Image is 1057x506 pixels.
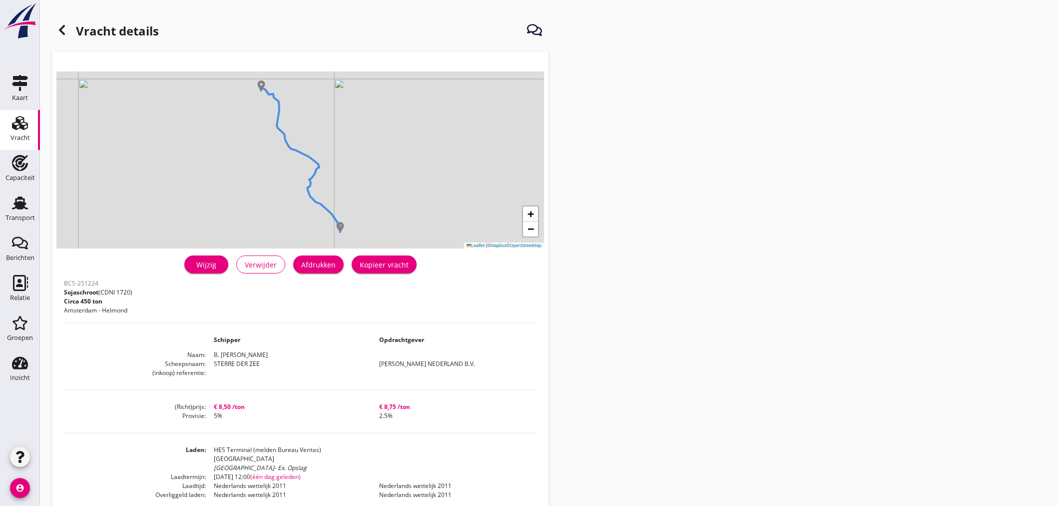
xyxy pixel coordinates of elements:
[206,481,371,490] dd: Nederlands wettelijk 2011
[64,359,206,368] dt: Scheepsnaam
[7,334,33,341] div: Groepen
[192,259,220,270] div: Wijzig
[64,288,98,296] span: Sojaschroot
[6,254,34,261] div: Berichten
[371,481,536,490] dd: Nederlands wettelijk 2011
[206,490,371,499] dd: Nederlands wettelijk 2011
[5,174,35,181] div: Capaciteit
[206,411,371,420] dd: 5%
[528,207,534,220] span: +
[64,411,206,420] dt: Provisie
[64,445,206,472] dt: Laden
[486,243,487,248] span: |
[12,94,28,101] div: Kaart
[206,359,371,368] dd: STERRE DER ZEE
[52,20,159,44] h1: Vracht details
[491,243,507,248] a: Mapbox
[206,335,371,344] dd: Schipper
[335,222,345,232] img: Marker
[245,259,277,270] div: Verwijder
[523,221,538,236] a: Zoom out
[64,490,206,499] dt: Overliggeld laden
[206,472,536,481] dd: [DATE] 12:00
[510,243,541,248] a: OpenStreetMap
[64,297,132,306] p: Circa 450 ton
[214,463,536,472] div: [GEOGRAPHIC_DATA]- Ex. Opslag
[206,350,536,359] dd: B. [PERSON_NAME]
[360,259,409,270] div: Kopieer vracht
[371,411,536,420] dd: 2.5%
[64,472,206,481] dt: Laadtermijn
[10,294,30,301] div: Relatie
[371,402,536,411] dd: € 8,75 /ton
[464,242,544,249] div: © ©
[352,255,417,273] button: Kopieer vracht
[2,2,38,39] img: logo-small.a267ee39.svg
[371,490,536,499] dd: Nederlands wettelijk 2011
[64,350,206,359] dt: Naam
[64,279,98,287] span: BCS-251224
[10,134,30,141] div: Vracht
[293,255,344,273] button: Afdrukken
[301,259,336,270] div: Afdrukken
[64,306,132,315] p: Amsterdam - Helmond
[64,481,206,490] dt: Laadtijd
[64,402,206,411] dt: (Richt)prijs
[64,368,206,377] dt: (inkoop) referentie
[64,288,132,297] p: (CDNI 1720)
[250,472,301,481] span: (één dag geleden)
[467,243,485,248] a: Leaflet
[206,402,371,411] dd: € 8,50 /ton
[528,222,534,235] span: −
[10,374,30,381] div: Inzicht
[10,478,30,498] i: account_circle
[5,214,35,221] div: Transport
[371,359,536,368] dd: [PERSON_NAME] NEDERLAND B.V.
[371,335,536,344] dd: Opdrachtgever
[184,255,228,273] a: Wijzig
[523,206,538,221] a: Zoom in
[256,80,266,90] img: Marker
[206,445,536,472] dd: HES Terminal (melden Bureau Veritas) [GEOGRAPHIC_DATA]
[236,255,285,273] button: Verwijder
